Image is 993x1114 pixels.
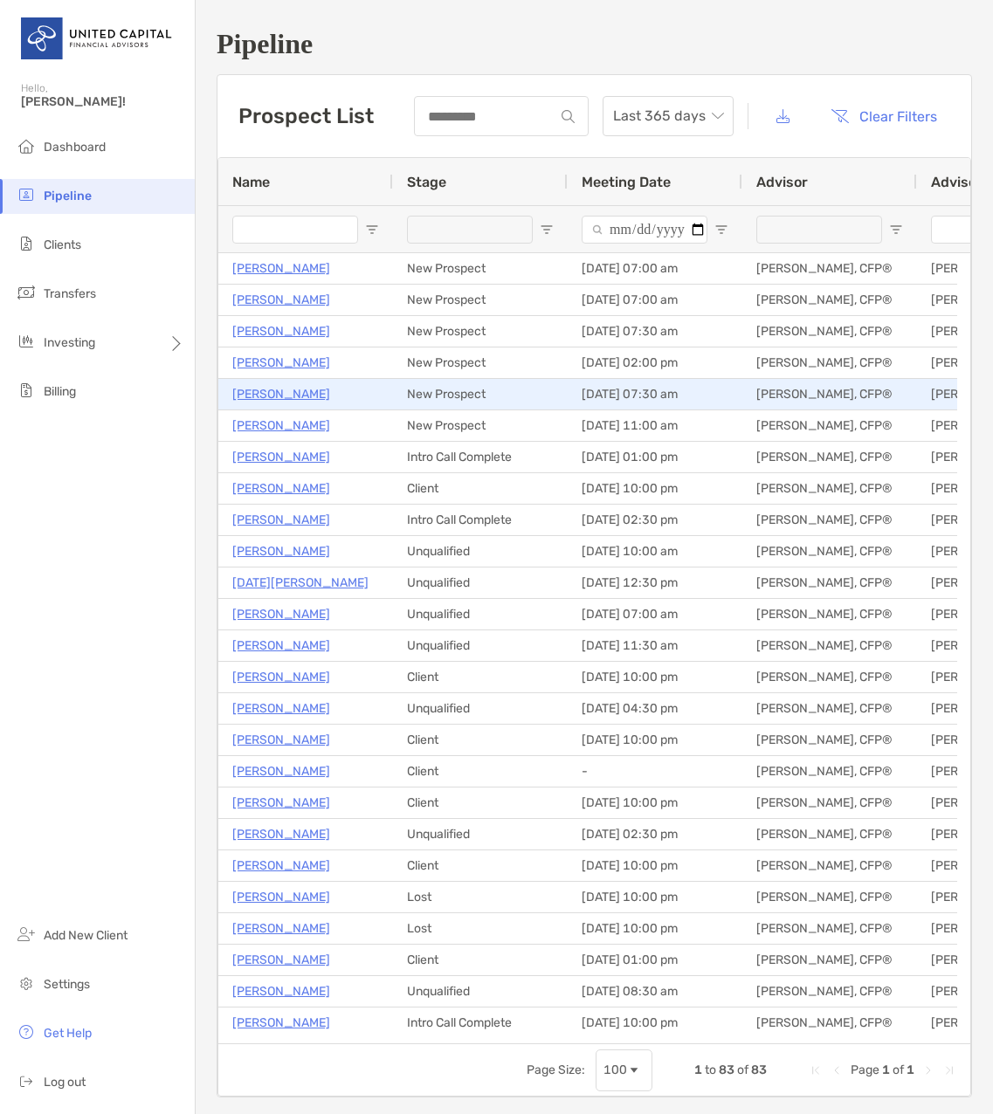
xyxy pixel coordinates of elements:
[232,886,330,908] p: [PERSON_NAME]
[742,473,917,504] div: [PERSON_NAME], CFP®
[232,823,330,845] p: [PERSON_NAME]
[16,331,37,352] img: investing icon
[568,599,742,629] div: [DATE] 07:00 am
[232,572,369,594] p: [DATE][PERSON_NAME]
[889,223,903,237] button: Open Filter Menu
[568,630,742,661] div: [DATE] 11:30 am
[16,924,37,945] img: add_new_client icon
[232,918,330,939] p: [PERSON_NAME]
[742,316,917,347] div: [PERSON_NAME], CFP®
[44,335,95,350] span: Investing
[742,347,917,378] div: [PERSON_NAME], CFP®
[232,174,270,190] span: Name
[232,216,358,244] input: Name Filter Input
[232,666,330,688] a: [PERSON_NAME]
[393,285,568,315] div: New Prospect
[742,693,917,724] div: [PERSON_NAME], CFP®
[393,945,568,975] div: Client
[705,1062,716,1077] span: to
[232,540,330,562] p: [PERSON_NAME]
[21,7,174,70] img: United Capital Logo
[742,442,917,472] div: [PERSON_NAME], CFP®
[16,135,37,156] img: dashboard icon
[44,237,81,252] span: Clients
[603,1062,627,1077] div: 100
[568,1007,742,1038] div: [DATE] 10:00 pm
[44,189,92,203] span: Pipeline
[16,184,37,205] img: pipeline icon
[742,1007,917,1038] div: [PERSON_NAME], CFP®
[568,819,742,849] div: [DATE] 02:30 pm
[232,478,330,499] a: [PERSON_NAME]
[393,473,568,504] div: Client
[393,882,568,912] div: Lost
[44,1075,86,1090] span: Log out
[737,1062,748,1077] span: of
[16,1070,37,1091] img: logout icon
[751,1062,767,1077] span: 83
[817,97,950,135] button: Clear Filters
[232,320,330,342] a: [PERSON_NAME]
[568,253,742,284] div: [DATE] 07:00 am
[393,410,568,441] div: New Prospect
[568,505,742,535] div: [DATE] 02:30 pm
[393,505,568,535] div: Intro Call Complete
[44,140,106,155] span: Dashboard
[830,1063,844,1077] div: Previous Page
[232,792,330,814] a: [PERSON_NAME]
[393,536,568,567] div: Unqualified
[562,110,575,123] img: input icon
[742,662,917,692] div: [PERSON_NAME], CFP®
[393,442,568,472] div: Intro Call Complete
[719,1062,734,1077] span: 83
[568,850,742,881] div: [DATE] 10:00 pm
[393,819,568,849] div: Unqualified
[714,223,728,237] button: Open Filter Menu
[232,352,330,374] a: [PERSON_NAME]
[568,662,742,692] div: [DATE] 10:00 pm
[232,698,330,719] a: [PERSON_NAME]
[232,383,330,405] a: [PERSON_NAME]
[742,410,917,441] div: [PERSON_NAME], CFP®
[742,725,917,755] div: [PERSON_NAME], CFP®
[44,384,76,399] span: Billing
[568,945,742,975] div: [DATE] 01:00 pm
[742,505,917,535] div: [PERSON_NAME], CFP®
[882,1062,890,1077] span: 1
[232,980,330,1002] a: [PERSON_NAME]
[742,882,917,912] div: [PERSON_NAME], CFP®
[809,1063,823,1077] div: First Page
[232,446,330,468] a: [PERSON_NAME]
[742,567,917,598] div: [PERSON_NAME], CFP®
[742,536,917,567] div: [PERSON_NAME], CFP®
[742,630,917,661] div: [PERSON_NAME], CFP®
[232,603,330,625] a: [PERSON_NAME]
[742,599,917,629] div: [PERSON_NAME], CFP®
[232,635,330,657] a: [PERSON_NAME]
[393,787,568,818] div: Client
[232,509,330,531] a: [PERSON_NAME]
[232,760,330,782] a: [PERSON_NAME]
[232,415,330,437] p: [PERSON_NAME]
[232,729,330,751] a: [PERSON_NAME]
[568,316,742,347] div: [DATE] 07:30 am
[393,725,568,755] div: Client
[568,442,742,472] div: [DATE] 01:00 pm
[540,223,554,237] button: Open Filter Menu
[742,285,917,315] div: [PERSON_NAME], CFP®
[393,756,568,787] div: Client
[582,174,671,190] span: Meeting Date
[851,1062,879,1077] span: Page
[232,258,330,279] a: [PERSON_NAME]
[694,1062,702,1077] span: 1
